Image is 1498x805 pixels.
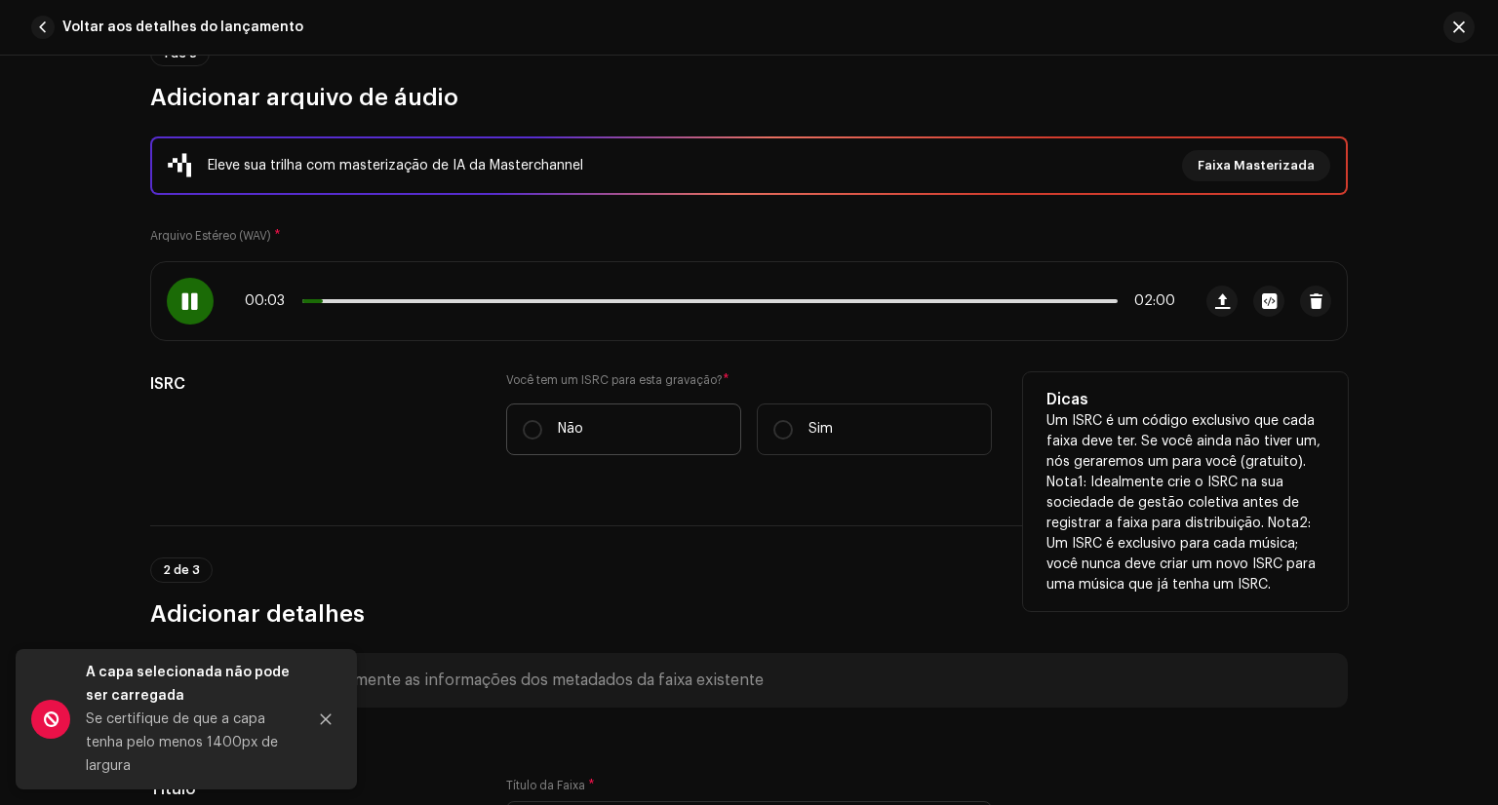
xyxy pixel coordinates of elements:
[150,598,1348,630] h3: Adicionar detalhes
[1198,146,1315,185] span: Faixa Masterizada
[150,372,475,396] h5: ISRC
[86,708,291,778] div: Se certifique de que a capa tenha pelo menos 1400px de largura
[1046,411,1324,595] p: Um ISRC é um código exclusivo que cada faixa deve ter. Se você ainda não tiver um, nós geraremos ...
[506,778,595,793] label: Título da Faixa
[150,82,1348,113] h3: Adicionar arquivo de áudio
[86,661,291,708] div: A capa selecionada não pode ser carregada
[208,154,583,177] div: Eleve sua trilha com masterização de IA da Masterchannel
[1182,150,1330,181] button: Faixa Masterizada
[506,372,992,388] label: Você tem um ISRC para esta gravação?
[306,700,345,739] button: Close
[1046,388,1324,411] h5: Dicas
[558,419,583,440] p: Não
[808,419,833,440] p: Sim
[1125,293,1175,309] span: 02:00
